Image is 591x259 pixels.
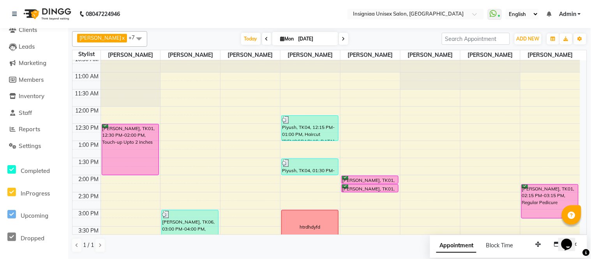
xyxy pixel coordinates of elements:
b: 08047224946 [86,3,120,25]
div: 3:00 PM [77,210,101,218]
a: Reports [2,125,66,134]
span: 1 / 1 [83,241,94,249]
span: Completed [21,167,50,174]
span: Clients [19,26,37,33]
span: [PERSON_NAME] [161,50,220,60]
a: Members [2,76,66,85]
span: Inventory [19,92,44,100]
div: 1:00 PM [77,141,101,149]
span: Admin [559,10,576,18]
input: 2025-09-01 [296,33,335,45]
div: 2:30 PM [77,192,101,201]
div: 1:30 PM [77,158,101,166]
span: [PERSON_NAME] [281,50,340,60]
span: Block Time [486,242,513,249]
img: logo [20,3,73,25]
a: Staff [2,109,66,118]
div: 3:30 PM [77,227,101,235]
span: InProgress [21,190,50,197]
div: htrdhdyfd [300,224,320,231]
span: Today [241,33,261,45]
div: Piyush, TK04, 12:15 PM-01:00 PM, Haircut [DEMOGRAPHIC_DATA] [282,116,338,141]
span: [PERSON_NAME] [460,50,520,60]
div: 2:00 PM [77,175,101,183]
span: Settings [19,142,41,150]
span: ADD NEW [517,36,540,42]
a: Settings [2,142,66,151]
a: x [121,35,125,41]
div: Piyush, TK04, 01:30 PM-02:00 PM, [PERSON_NAME] Trim & Crafting [282,159,338,175]
span: Mon [279,36,296,42]
span: Marketing [19,59,46,67]
input: Search Appointment [442,33,510,45]
iframe: chat widget [558,228,583,251]
a: Clients [2,26,66,35]
span: Staff [19,109,32,116]
span: [PERSON_NAME] [101,50,161,60]
div: 11:30 AM [74,90,101,98]
div: 12:30 PM [74,124,101,132]
span: [PERSON_NAME] [340,50,400,60]
div: [PERSON_NAME], TK01, 02:15 PM-02:30 PM, [GEOGRAPHIC_DATA] [342,185,398,192]
span: Reports [19,125,40,133]
span: [PERSON_NAME] [400,50,460,60]
div: 12:00 PM [74,107,101,115]
span: Members [19,76,44,83]
span: [PERSON_NAME] [79,35,121,41]
div: 11:00 AM [74,72,101,81]
span: Dropped [21,234,44,242]
span: [PERSON_NAME] [520,50,580,60]
div: [PERSON_NAME], TK06, 03:00 PM-04:00 PM, [DEMOGRAPHIC_DATA] Haircut By Master Stylist [162,210,218,244]
span: +7 [129,34,141,41]
a: Inventory [2,92,66,101]
button: ADD NEW [515,33,542,44]
div: Stylist [72,50,101,58]
span: Leads [19,43,35,50]
a: Leads [2,42,66,51]
div: [PERSON_NAME], TK01, 02:15 PM-03:15 PM, Regular Pedicure [522,185,579,218]
span: Appointment [436,239,476,253]
span: Upcoming [21,212,48,219]
div: [PERSON_NAME], TK01, 12:30 PM-02:00 PM, Touch-up Upto 2 inches [102,124,159,175]
span: [PERSON_NAME] [221,50,280,60]
a: Marketing [2,59,66,68]
div: [PERSON_NAME], TK01, 02:00 PM-02:15 PM, Eyebrow [342,176,398,183]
